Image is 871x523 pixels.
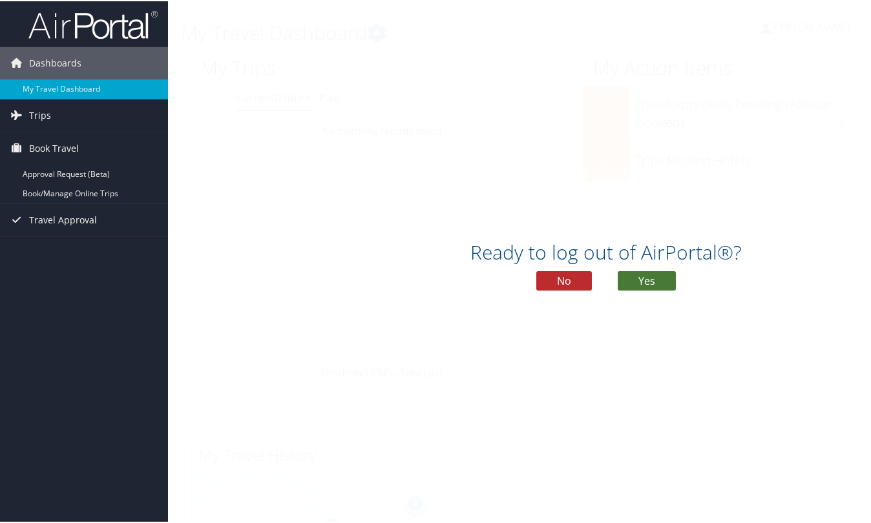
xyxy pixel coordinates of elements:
img: airportal-logo.png [28,8,158,39]
button: Yes [618,270,676,289]
span: Travel Approval [29,203,97,235]
span: Dashboards [29,46,81,78]
span: Trips [29,98,51,130]
span: Book Travel [29,131,79,163]
button: No [536,270,592,289]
